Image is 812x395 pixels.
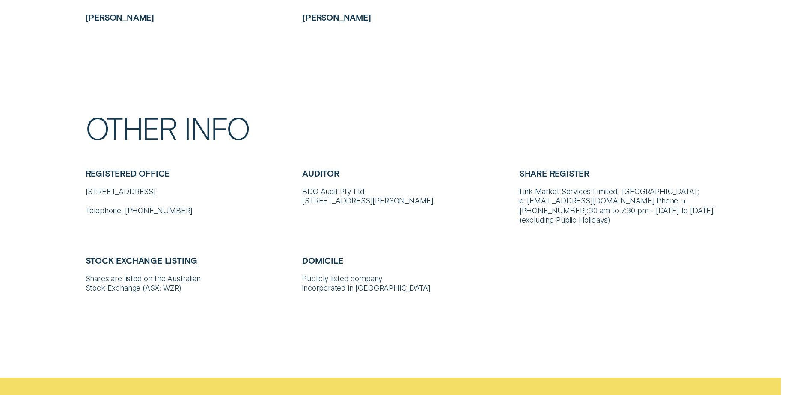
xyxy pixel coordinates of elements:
[86,112,727,169] h2: Other Info
[86,256,293,274] h5: Stock Exchange Listing
[302,168,509,187] h5: Auditor
[86,168,293,187] h5: Registered Office
[302,274,509,293] div: Publicly listed company incorporated in [GEOGRAPHIC_DATA]
[302,256,509,274] h5: Domicile
[302,187,509,206] div: BDO Audit Pty Ltd [STREET_ADDRESS][PERSON_NAME]
[519,168,726,187] h5: Share Register
[519,187,726,225] div: Link Market Services Limited, [GEOGRAPHIC_DATA]; e: [EMAIL_ADDRESS][DOMAIN_NAME] Phone: + [PHONE_...
[86,187,293,215] div: [STREET_ADDRESS] Telephone: [PHONE_NUMBER]
[86,274,293,293] div: Shares are listed on the Australian Stock Exchange (ASX: WZR)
